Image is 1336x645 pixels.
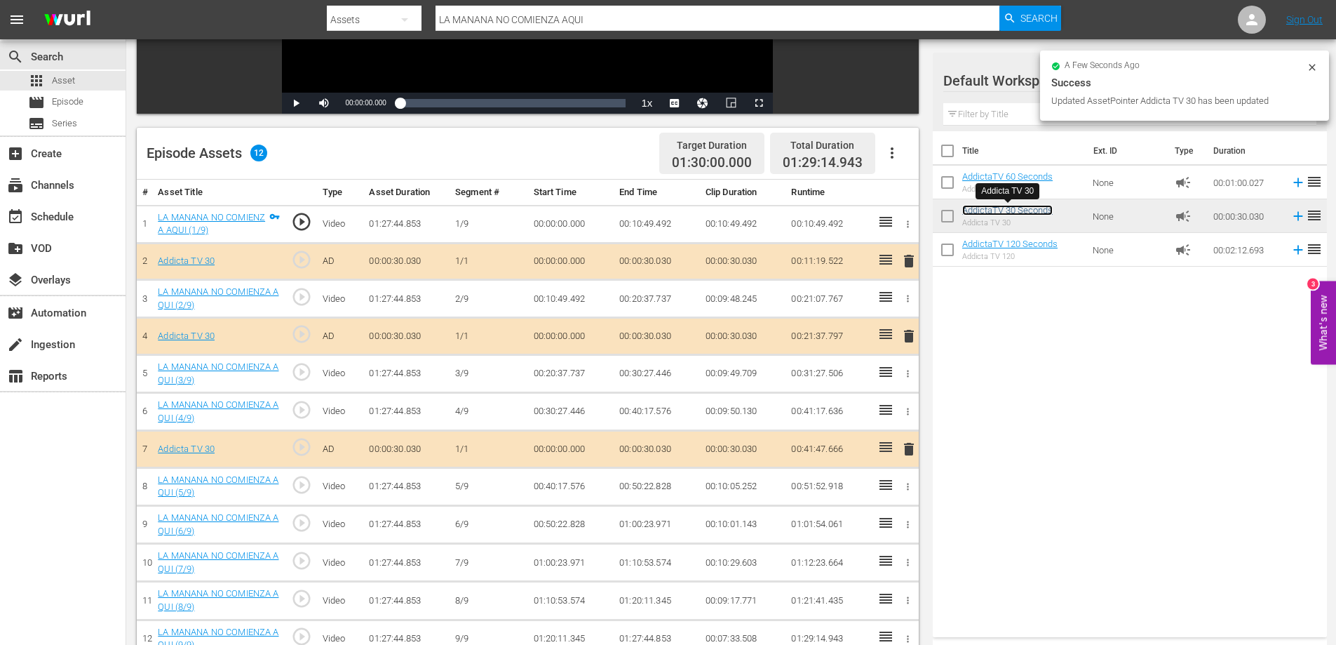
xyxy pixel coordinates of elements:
td: 7/9 [450,544,527,582]
td: 00:00:30.030 [363,431,450,468]
svg: Add to Episode [1290,242,1306,258]
button: delete [900,439,917,460]
td: 10 [137,544,152,582]
div: 3 [1307,278,1318,289]
td: None [1087,166,1169,199]
td: 00:09:49.709 [700,355,786,393]
td: 00:10:49.492 [528,280,614,318]
td: Video [317,506,364,544]
td: 01:27:44.853 [363,506,450,544]
td: 00:01:00.027 [1208,166,1285,199]
td: 4/9 [450,393,527,431]
a: LA MANANA NO COMIENZA AQUI (8/9) [158,588,278,612]
td: Video [317,544,364,582]
td: 01:10:53.574 [528,582,614,620]
td: 01:27:44.853 [363,393,450,431]
td: 00:09:48.245 [700,280,786,318]
button: Picture-in-Picture [717,93,745,114]
td: 01:20:11.345 [614,582,700,620]
td: 00:02:12.693 [1208,233,1285,267]
button: Search [999,6,1061,31]
td: Video [317,467,364,505]
span: play_circle_outline [291,324,312,345]
td: 00:51:52.918 [785,467,872,505]
span: Channels [7,177,24,194]
td: Video [317,582,364,620]
td: None [1087,199,1169,233]
button: Open Feedback Widget [1311,281,1336,364]
a: LA MANANA NO COMIENZA AQUI (7/9) [158,550,278,574]
td: None [1087,233,1169,267]
span: 01:29:14.943 [783,154,863,171]
div: Addicta TV 60 [962,185,1053,194]
button: Fullscreen [745,93,773,114]
td: 00:00:30.030 [1208,199,1285,233]
th: Start Time [528,180,614,206]
td: 1/1 [450,318,527,355]
span: Create [7,145,24,162]
td: 00:00:30.030 [700,431,786,468]
div: Addicta TV 30 [962,218,1053,227]
a: Sign Out [1286,14,1323,25]
th: Runtime [785,180,872,206]
button: Play [282,93,310,114]
a: LA MANANA NO COMIENZA AQUI (2/9) [158,286,278,310]
td: 1/1 [450,243,527,280]
a: AddictaTV 120 Seconds [962,239,1058,249]
span: play_circle_outline [291,286,312,307]
td: 5 [137,355,152,393]
th: Ext. ID [1085,131,1166,171]
a: LA MANANA NO COMIENZA AQUI (4/9) [158,399,278,423]
td: 3 [137,280,152,318]
th: Clip Duration [700,180,786,206]
td: 4 [137,318,152,355]
td: 00:41:17.636 [785,393,872,431]
td: 00:00:30.030 [614,431,700,468]
span: Overlays [7,272,24,288]
td: Video [317,205,364,243]
div: Episode Assets [147,145,267,161]
svg: Add to Episode [1290,175,1306,190]
td: 1/9 [450,205,527,243]
td: 6 [137,393,152,431]
a: Addicta TV 30 [158,444,215,454]
th: # [137,180,152,206]
span: Ad [1175,241,1192,258]
td: 00:30:27.446 [528,393,614,431]
td: 00:40:17.576 [614,393,700,431]
td: 00:11:19.522 [785,243,872,280]
span: play_circle_outline [291,399,312,420]
td: 00:21:07.767 [785,280,872,318]
td: 01:21:41.435 [785,582,872,620]
td: 01:00:23.971 [614,506,700,544]
span: delete [900,328,917,345]
span: delete [900,441,917,458]
a: Addicta TV 30 [158,255,215,266]
td: 01:27:44.853 [363,467,450,505]
td: 11 [137,582,152,620]
td: 00:00:30.030 [363,318,450,355]
td: 00:10:29.603 [700,544,786,582]
th: Duration [1205,131,1289,171]
td: 00:00:30.030 [363,243,450,280]
td: 8 [137,467,152,505]
span: play_circle_outline [291,437,312,458]
td: 2/9 [450,280,527,318]
a: AddictaTV 60 Seconds [962,171,1053,182]
td: 00:00:30.030 [700,318,786,355]
td: 1 [137,205,152,243]
span: Ingestion [7,336,24,353]
span: reorder [1306,241,1323,258]
span: delete [900,253,917,270]
td: 00:10:49.492 [614,205,700,243]
button: Playback Rate [633,93,661,114]
svg: Add to Episode [1290,208,1306,224]
td: 00:00:00.000 [528,243,614,280]
th: Type [1166,131,1205,171]
td: 00:10:01.143 [700,506,786,544]
div: Default Workspace [943,61,1301,100]
td: 00:31:27.506 [785,355,872,393]
a: Addicta TV 30 [158,331,215,341]
th: Asset Title [152,180,285,206]
td: AD [317,318,364,355]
